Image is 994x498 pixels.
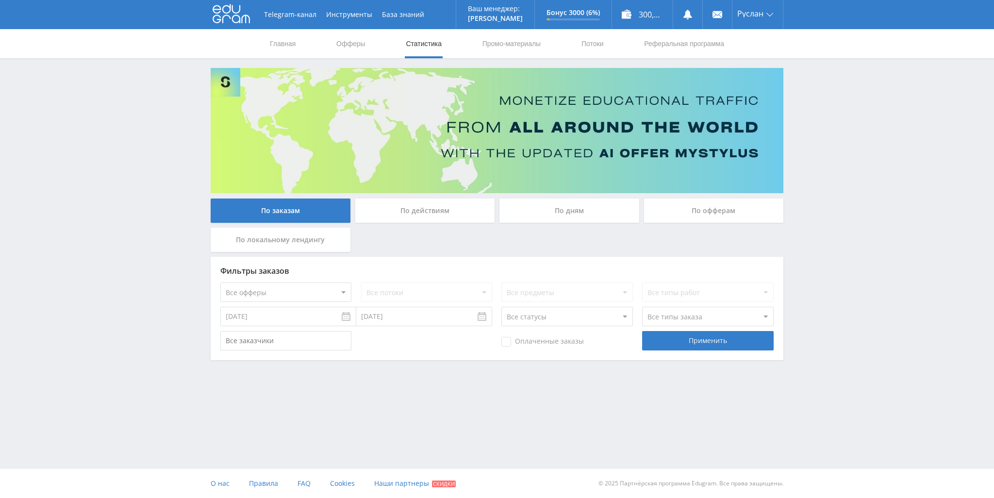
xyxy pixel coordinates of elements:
[737,10,763,17] span: Руслан
[220,266,774,275] div: Фильтры заказов
[269,29,297,58] a: Главная
[249,479,278,488] span: Правила
[374,479,429,488] span: Наши партнеры
[211,199,350,223] div: По заказам
[643,29,725,58] a: Реферальная программа
[355,199,495,223] div: По действиям
[501,337,584,347] span: Оплаченные заказы
[330,479,355,488] span: Cookies
[432,481,456,487] span: Скидки
[481,29,542,58] a: Промо-материалы
[211,469,230,498] a: О нас
[220,331,351,350] input: Все заказчики
[502,469,783,498] div: © 2025 Партнёрская программа Edugram. Все права защищены.
[211,479,230,488] span: О нас
[405,29,443,58] a: Статистика
[298,469,311,498] a: FAQ
[644,199,784,223] div: По офферам
[468,5,523,13] p: Ваш менеджер:
[374,469,456,498] a: Наши партнеры Скидки
[249,469,278,498] a: Правила
[298,479,311,488] span: FAQ
[330,469,355,498] a: Cookies
[211,68,783,193] img: Banner
[580,29,605,58] a: Потоки
[499,199,639,223] div: По дням
[335,29,366,58] a: Офферы
[547,9,600,17] p: Бонус 3000 (6%)
[211,228,350,252] div: По локальному лендингу
[468,15,523,22] p: [PERSON_NAME]
[642,331,773,350] div: Применить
